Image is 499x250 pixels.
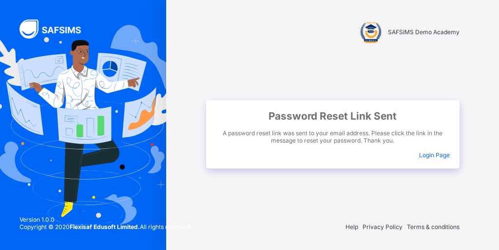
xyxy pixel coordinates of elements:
[19,20,93,39] img: SAFSIMS Logo
[70,223,140,230] strong: Flexisaf Edusoft Limited.
[407,223,460,230] span: Terms & conditions
[216,129,450,144] span: A password reset link was sent to your email address. Please click the link in the message to res...
[345,223,358,230] span: Help
[363,223,403,230] span: Privacy Policy
[19,216,192,223] span: Version 1.0.0
[419,151,450,159] a: Login Page
[19,223,192,230] span: Copyright © 2020 All rights reserved.
[388,28,460,36] span: SAFSIMS Demo Academy
[359,20,383,44] img: SAFSIMS Demo Academy
[216,110,450,122] span: Password Reset Link Sent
